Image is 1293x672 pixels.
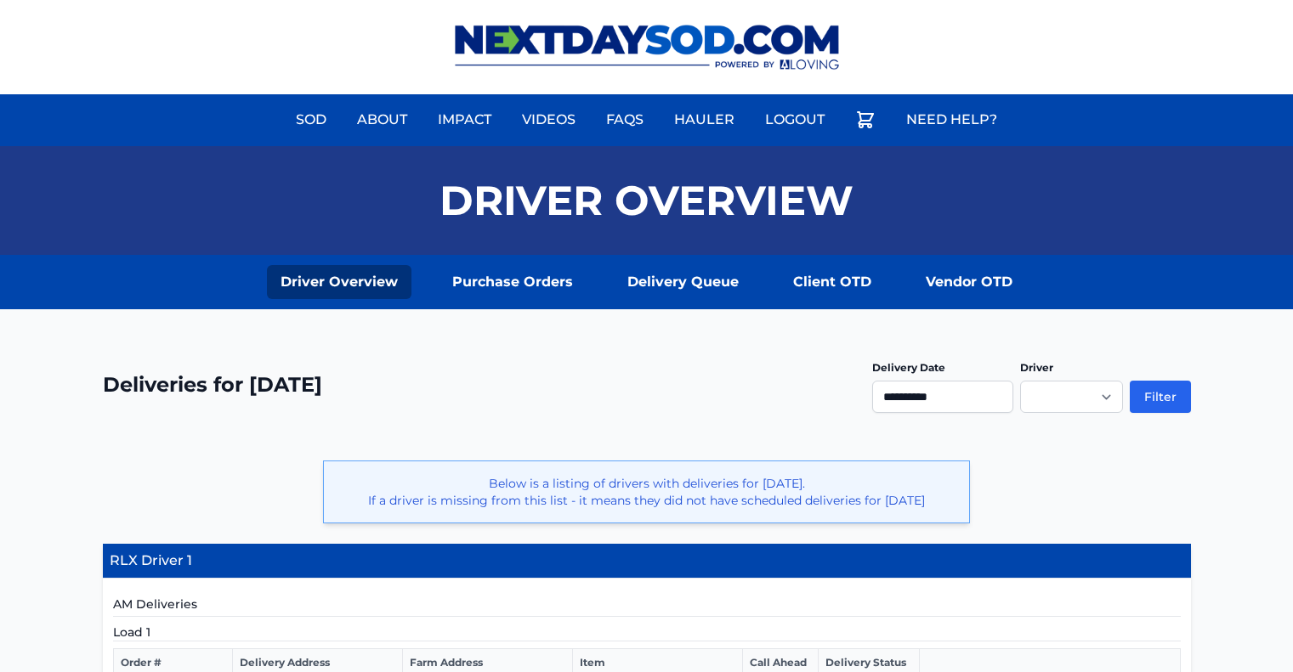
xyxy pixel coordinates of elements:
label: Driver [1020,361,1053,374]
a: Need Help? [896,99,1007,140]
a: Driver Overview [267,265,411,299]
a: Hauler [664,99,745,140]
button: Filter [1130,381,1191,413]
p: Below is a listing of drivers with deliveries for [DATE]. If a driver is missing from this list -... [337,475,956,509]
h4: RLX Driver 1 [103,544,1191,579]
h1: Driver Overview [440,180,853,221]
a: Vendor OTD [912,265,1026,299]
a: Purchase Orders [439,265,587,299]
h5: AM Deliveries [113,596,1181,617]
a: About [347,99,417,140]
a: Logout [755,99,835,140]
label: Delivery Date [872,361,945,374]
a: Impact [428,99,502,140]
a: FAQs [596,99,654,140]
a: Sod [286,99,337,140]
h2: Deliveries for [DATE] [103,371,322,398]
h5: Load 1 [113,624,1181,641]
a: Delivery Queue [614,265,752,299]
a: Client OTD [780,265,885,299]
a: Videos [512,99,586,140]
